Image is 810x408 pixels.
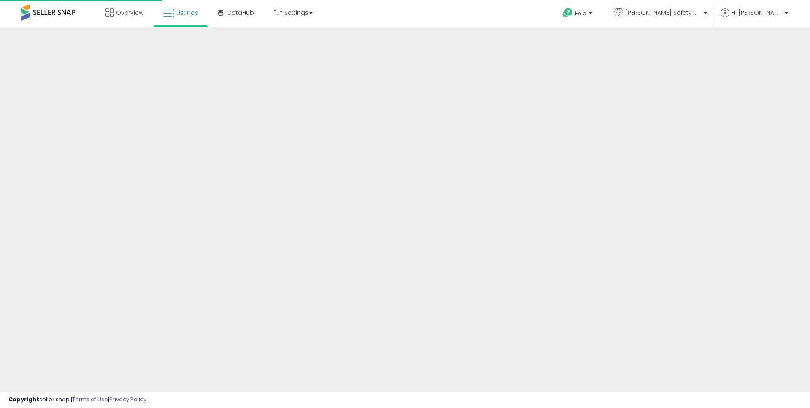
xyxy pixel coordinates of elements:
[556,1,601,27] a: Help
[625,8,701,17] span: [PERSON_NAME] Safety & Supply
[732,8,782,17] span: Hi [PERSON_NAME]
[575,10,586,17] span: Help
[227,8,254,17] span: DataHub
[562,8,573,18] i: Get Help
[721,8,788,27] a: Hi [PERSON_NAME]
[116,8,143,17] span: Overview
[176,8,198,17] span: Listings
